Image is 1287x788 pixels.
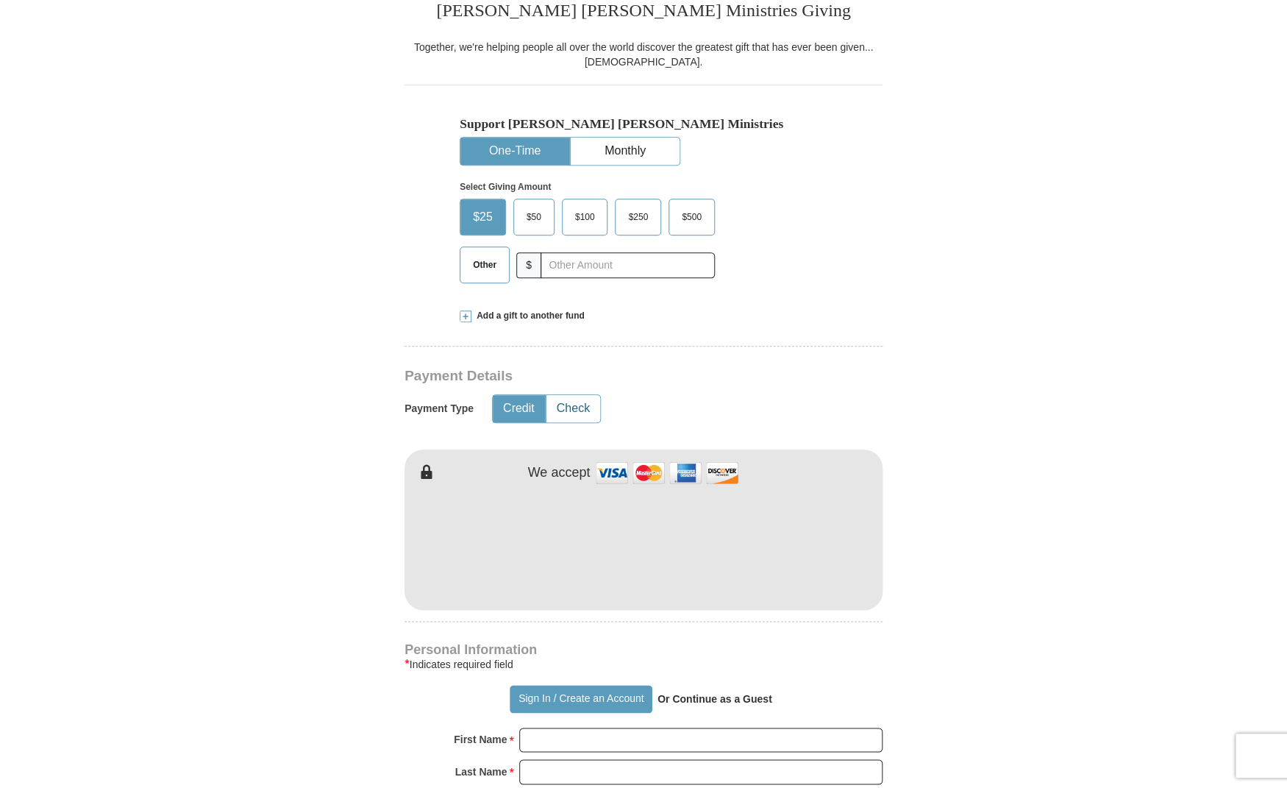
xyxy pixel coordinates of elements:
span: $250 [621,206,655,228]
img: credit cards accepted [593,457,741,489]
button: Sign In / Create an Account [510,685,652,713]
div: Indicates required field [404,656,883,673]
strong: Or Continue as a Guest [657,693,772,705]
span: $100 [568,206,602,228]
strong: First Name [454,729,507,750]
strong: Select Giving Amount [460,182,551,192]
span: $ [516,252,541,278]
button: Monthly [571,138,680,165]
span: $25 [466,206,500,228]
strong: Last Name [455,762,507,782]
span: $500 [674,206,709,228]
span: Other [466,254,504,276]
button: One-Time [460,138,569,165]
button: Credit [493,395,545,422]
h4: We accept [528,465,591,481]
h3: Payment Details [404,368,780,385]
input: Other Amount [541,252,715,278]
h5: Payment Type [404,402,474,415]
h5: Support [PERSON_NAME] [PERSON_NAME] Ministries [460,116,827,132]
h4: Personal Information [404,644,883,656]
span: $50 [519,206,549,228]
button: Check [546,395,600,422]
span: Add a gift to another fund [471,310,585,322]
div: Together, we're helping people all over the world discover the greatest gift that has ever been g... [404,40,883,69]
